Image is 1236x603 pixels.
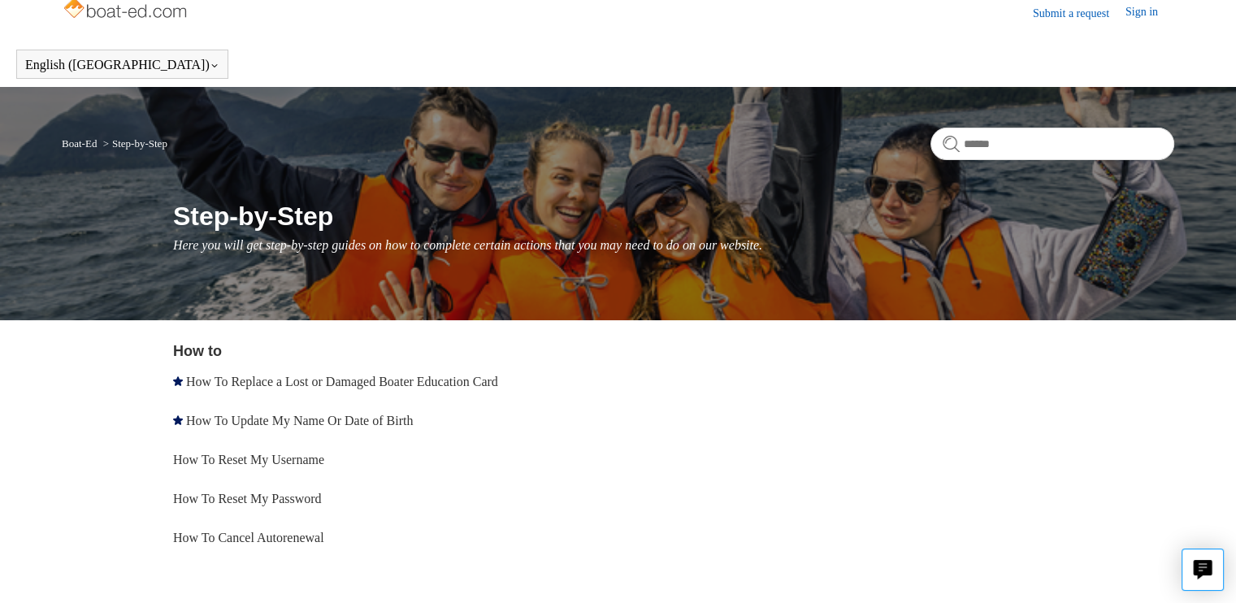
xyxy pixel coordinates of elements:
[173,453,324,466] a: How To Reset My Username
[173,343,222,359] a: How to
[173,492,322,505] a: How To Reset My Password
[62,137,97,150] a: Boat-Ed
[173,236,1174,255] p: Here you will get step-by-step guides on how to complete certain actions that you may need to do ...
[1125,3,1174,23] a: Sign in
[186,414,413,427] a: How To Update My Name Or Date of Birth
[25,58,219,72] button: English ([GEOGRAPHIC_DATA])
[173,197,1174,236] h1: Step-by-Step
[930,128,1174,160] input: Search
[62,137,100,150] li: Boat-Ed
[173,415,183,425] svg: Promoted article
[186,375,498,388] a: How To Replace a Lost or Damaged Boater Education Card
[173,531,324,544] a: How To Cancel Autorenewal
[100,137,167,150] li: Step-by-Step
[1033,5,1125,22] a: Submit a request
[173,376,183,386] svg: Promoted article
[1182,549,1224,591] button: Live chat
